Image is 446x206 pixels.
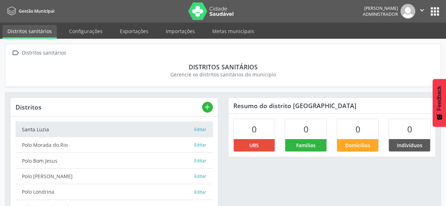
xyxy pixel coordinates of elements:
[415,4,429,19] button: 
[15,71,431,78] div: Gerencie os distritos sanitários do município
[20,48,67,58] div: Distritos sanitários
[22,157,194,164] div: Polo Bom Jesus
[296,142,316,149] span: Famílias
[194,189,207,196] button: Editar
[407,123,412,135] span: 0
[304,123,308,135] span: 0
[429,5,441,18] button: apps
[363,5,398,11] div: [PERSON_NAME]
[19,8,54,14] span: Gestão Municipal
[345,142,370,149] span: Domicílios
[115,25,153,37] a: Exportações
[228,98,436,113] div: Resumo do distrito [GEOGRAPHIC_DATA]
[10,48,20,58] i: 
[16,137,213,153] a: Polo Morada do Rio Editar
[249,142,259,149] span: UBS
[194,173,207,180] button: Editar
[252,123,257,135] span: 0
[355,123,360,135] span: 0
[15,63,431,71] div: Distritos sanitários
[16,121,213,137] a: Santa Luzia Editar
[194,157,207,164] button: Editar
[16,184,213,200] a: Polo Londrina Editar
[16,103,202,111] div: Distritos
[194,126,207,133] button: Editar
[397,142,422,149] span: Indivíduos
[433,79,446,127] button: Feedback - Mostrar pesquisa
[436,86,442,111] span: Feedback
[203,103,211,111] i: add
[5,5,54,17] a: Gestão Municipal
[202,102,213,113] button: add
[363,11,398,17] span: Administrador
[401,4,415,19] img: img
[16,169,213,184] a: Polo [PERSON_NAME] Editar
[22,141,194,149] div: Polo Morada do Rio
[22,188,194,195] div: Polo Londrina
[194,142,207,149] button: Editar
[207,25,259,37] a: Metas municipais
[161,25,200,37] a: Importações
[2,25,57,39] a: Distritos sanitários
[418,6,426,14] i: 
[64,25,108,37] a: Configurações
[10,48,67,58] a:  Distritos sanitários
[22,173,194,180] div: Polo [PERSON_NAME]
[16,153,213,168] a: Polo Bom Jesus Editar
[22,126,194,133] div: Santa Luzia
